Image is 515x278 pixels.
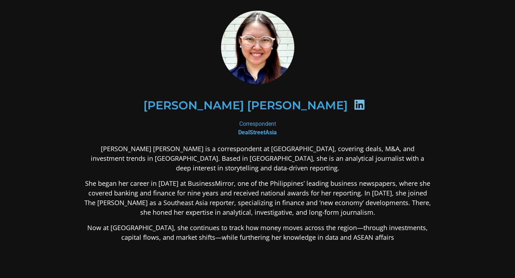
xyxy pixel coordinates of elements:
p: She began her career in [DATE] at BusinessMirror, one of the Philippines’ leading business newspa... [84,179,431,217]
b: DealStreetAsia [238,129,277,136]
div: Correspondent [84,120,431,137]
p: Now at [GEOGRAPHIC_DATA], she continues to track how money moves across the region—through invest... [84,223,431,242]
h2: [PERSON_NAME] [PERSON_NAME] [143,100,348,111]
p: [PERSON_NAME] [PERSON_NAME] is a correspondent at [GEOGRAPHIC_DATA], covering deals, M&A, and inv... [84,144,431,173]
